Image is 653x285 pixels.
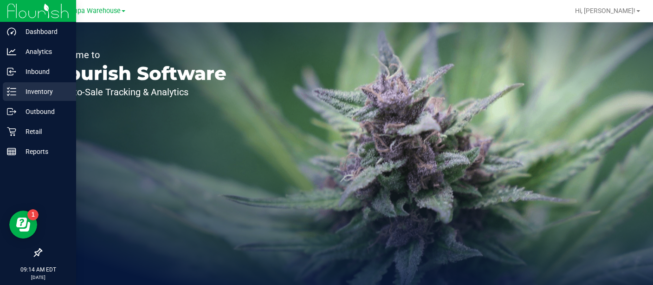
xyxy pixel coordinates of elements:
[16,86,72,97] p: Inventory
[50,64,226,83] p: Flourish Software
[9,211,37,239] iframe: Resource center
[16,46,72,57] p: Analytics
[7,87,16,96] inline-svg: Inventory
[16,106,72,117] p: Outbound
[4,274,72,281] p: [DATE]
[4,265,72,274] p: 09:14 AM EDT
[7,67,16,76] inline-svg: Inbound
[50,87,226,97] p: Seed-to-Sale Tracking & Analytics
[16,26,72,37] p: Dashboard
[27,209,39,220] iframe: Resource center unread badge
[7,147,16,156] inline-svg: Reports
[16,126,72,137] p: Retail
[7,127,16,136] inline-svg: Retail
[7,27,16,36] inline-svg: Dashboard
[575,7,635,14] span: Hi, [PERSON_NAME]!
[16,66,72,77] p: Inbound
[50,50,226,60] p: Welcome to
[7,107,16,116] inline-svg: Outbound
[7,47,16,56] inline-svg: Analytics
[16,146,72,157] p: Reports
[64,7,121,15] span: Tampa Warehouse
